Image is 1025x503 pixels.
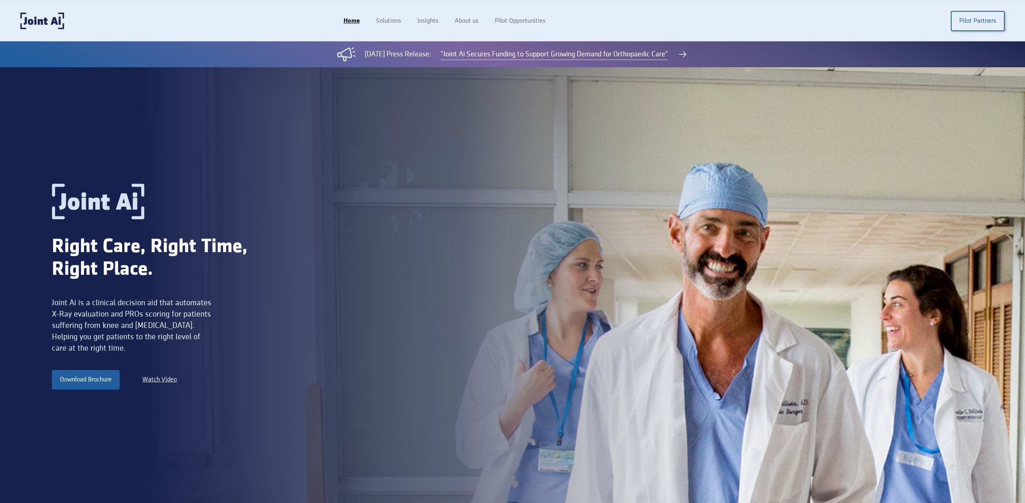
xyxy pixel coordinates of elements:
a: Pilot Partners [951,11,1005,31]
div: Right Care, Right Time, Right Place. [52,235,283,281]
a: Insights [409,13,447,29]
a: Download Brochure [52,370,120,390]
div: Joint Ai is a clinical decision aid that automates X-Ray evaluation and PROs scoring for patients... [52,297,214,354]
div: [DATE] Press Release: [365,49,431,60]
a: home [20,13,64,29]
a: Home [335,13,368,29]
a: About us [447,13,487,29]
a: Pilot Opportunities [487,13,554,29]
a: "Joint Ai Secures Funding to Support Growing Demand for Orthopaedic Care" [441,49,668,60]
a: Watch Video [142,375,177,385]
a: Solutions [368,13,409,29]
